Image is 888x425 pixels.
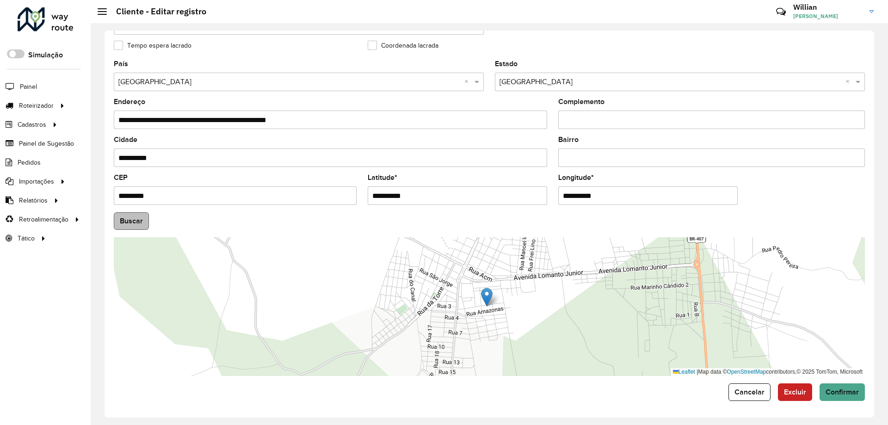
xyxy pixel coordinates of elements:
[28,49,63,61] label: Simulação
[368,41,438,50] label: Coordenada lacrada
[727,369,766,375] a: OpenStreetMap
[464,76,472,87] span: Clear all
[784,388,806,396] span: Excluir
[114,41,191,50] label: Tempo espera lacrado
[19,196,48,205] span: Relatórios
[20,82,37,92] span: Painel
[18,234,35,243] span: Tático
[495,58,518,69] label: Estado
[114,58,128,69] label: País
[481,288,493,307] img: Marker
[671,368,865,376] div: Map data © contributors,© 2025 TomTom, Microsoft
[673,369,695,375] a: Leaflet
[845,76,853,87] span: Clear all
[558,172,594,183] label: Longitude
[368,172,397,183] label: Latitude
[826,388,859,396] span: Confirmar
[734,388,765,396] span: Cancelar
[697,369,698,375] span: |
[820,383,865,401] button: Confirmar
[793,12,863,20] span: [PERSON_NAME]
[19,215,68,224] span: Retroalimentação
[728,383,771,401] button: Cancelar
[19,177,54,186] span: Importações
[107,6,206,17] h2: Cliente - Editar registro
[771,2,791,22] a: Contato Rápido
[778,383,812,401] button: Excluir
[558,96,604,107] label: Complemento
[793,3,863,12] h3: Willian
[114,172,128,183] label: CEP
[114,212,149,230] button: Buscar
[114,96,145,107] label: Endereço
[18,158,41,167] span: Pedidos
[558,134,579,145] label: Bairro
[18,120,46,129] span: Cadastros
[114,134,137,145] label: Cidade
[19,139,74,148] span: Painel de Sugestão
[19,101,54,111] span: Roteirizador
